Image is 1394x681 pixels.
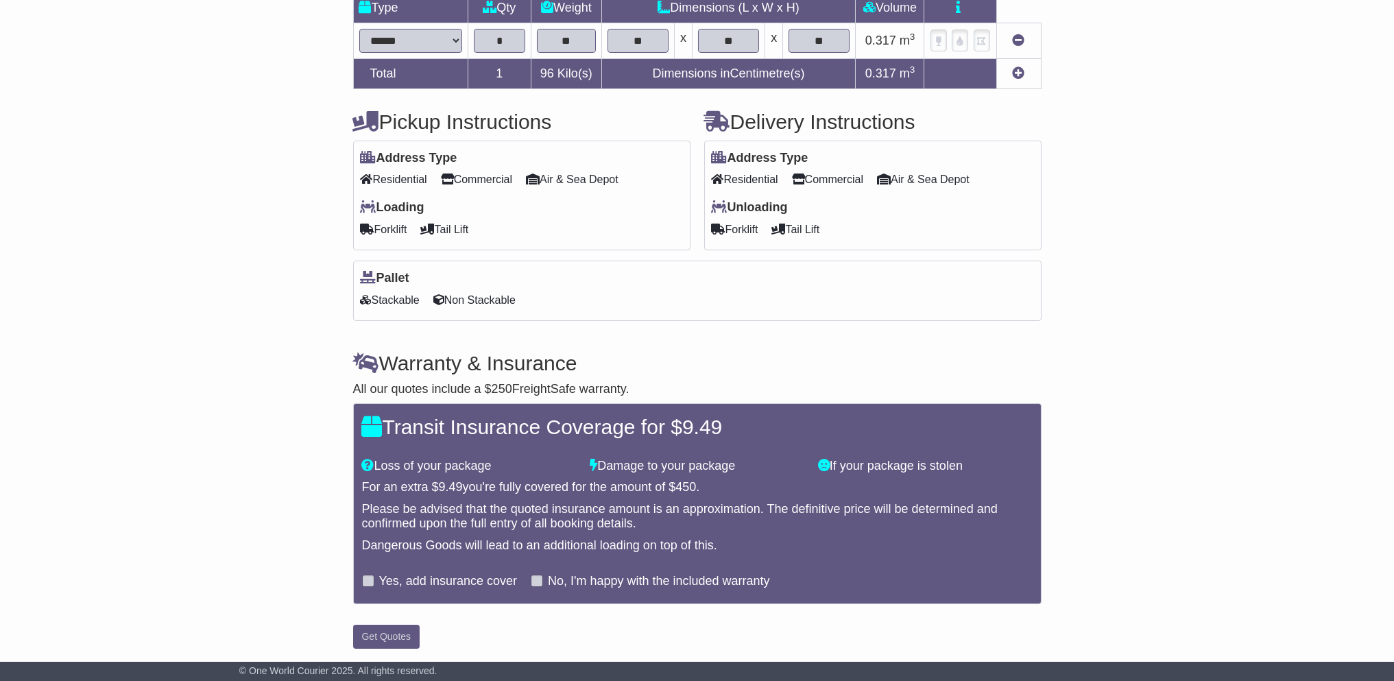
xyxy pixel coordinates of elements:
[910,32,915,42] sup: 3
[531,58,602,88] td: Kilo(s)
[361,271,409,286] label: Pallet
[1013,34,1025,47] a: Remove this item
[877,169,970,190] span: Air & Sea Depot
[355,459,584,474] div: Loss of your package
[361,200,424,215] label: Loading
[361,219,407,240] span: Forklift
[674,23,692,58] td: x
[441,169,512,190] span: Commercial
[362,480,1033,495] div: For an extra $ you're fully covered for the amount of $ .
[910,64,915,75] sup: 3
[433,289,516,311] span: Non Stackable
[353,352,1042,374] h4: Warranty & Insurance
[492,382,512,396] span: 250
[379,574,517,589] label: Yes, add insurance cover
[362,502,1033,531] div: Please be advised that the quoted insurance amount is an approximation. The definitive price will...
[772,219,820,240] span: Tail Lift
[361,289,420,311] span: Stackable
[526,169,618,190] span: Air & Sea Depot
[900,34,915,47] span: m
[601,58,856,88] td: Dimensions in Centimetre(s)
[353,625,420,649] button: Get Quotes
[361,169,427,190] span: Residential
[353,382,1042,397] div: All our quotes include a $ FreightSafe warranty.
[468,58,531,88] td: 1
[675,480,696,494] span: 450
[1013,67,1025,80] a: Add new item
[712,200,788,215] label: Unloading
[362,416,1033,438] h4: Transit Insurance Coverage for $
[353,110,690,133] h4: Pickup Instructions
[865,34,896,47] span: 0.317
[712,219,758,240] span: Forklift
[704,110,1042,133] h4: Delivery Instructions
[439,480,463,494] span: 9.49
[583,459,811,474] div: Damage to your package
[811,459,1040,474] div: If your package is stolen
[361,151,457,166] label: Address Type
[353,58,468,88] td: Total
[865,67,896,80] span: 0.317
[421,219,469,240] span: Tail Lift
[239,665,437,676] span: © One World Courier 2025. All rights reserved.
[792,169,863,190] span: Commercial
[712,151,808,166] label: Address Type
[548,574,770,589] label: No, I'm happy with the included warranty
[900,67,915,80] span: m
[540,67,554,80] span: 96
[362,538,1033,553] div: Dangerous Goods will lead to an additional loading on top of this.
[765,23,783,58] td: x
[712,169,778,190] span: Residential
[682,416,722,438] span: 9.49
